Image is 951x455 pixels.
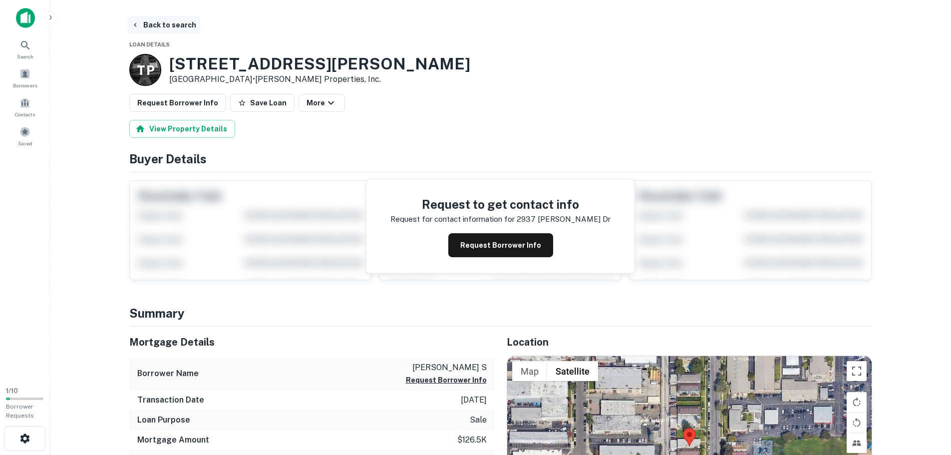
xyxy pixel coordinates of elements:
p: 2937 [PERSON_NAME] dr [517,213,611,225]
h4: Buyer Details [129,150,872,168]
span: Borrower Requests [6,403,34,419]
button: Rotate map counterclockwise [847,413,867,433]
button: Save Loan [230,94,295,112]
button: Show street map [512,361,547,381]
a: Borrowers [3,64,47,91]
span: 1 / 10 [6,387,18,395]
button: Request Borrower Info [129,94,226,112]
button: Rotate map clockwise [847,392,867,412]
img: capitalize-icon.png [16,8,35,28]
p: sale [470,414,487,426]
a: T P [129,54,161,86]
a: Saved [3,122,47,149]
h6: Borrower Name [137,368,199,380]
p: [DATE] [461,394,487,406]
p: Request for contact information for [390,213,515,225]
h6: Transaction Date [137,394,204,406]
button: Show satellite imagery [547,361,598,381]
h3: [STREET_ADDRESS][PERSON_NAME] [169,54,470,73]
button: Tilt map [847,433,867,453]
a: Contacts [3,93,47,120]
button: Request Borrower Info [406,374,487,386]
p: [PERSON_NAME] s [406,362,487,374]
h5: Mortgage Details [129,335,495,350]
button: More [299,94,345,112]
button: Toggle fullscreen view [847,361,867,381]
button: Back to search [127,16,200,34]
h5: Location [507,335,872,350]
h4: Request to get contact info [390,195,611,213]
span: Search [17,52,33,60]
span: Contacts [15,110,35,118]
h4: Summary [129,304,872,322]
button: View Property Details [129,120,235,138]
h6: Loan Purpose [137,414,190,426]
a: Search [3,35,47,62]
p: [GEOGRAPHIC_DATA] • [169,73,470,85]
h6: Mortgage Amount [137,434,209,446]
p: T P [137,60,154,80]
iframe: Chat Widget [901,375,951,423]
p: $126.5k [457,434,487,446]
span: Borrowers [13,81,37,89]
span: Saved [18,139,32,147]
button: Request Borrower Info [448,233,553,257]
span: Loan Details [129,41,170,47]
a: [PERSON_NAME] Properties, Inc. [255,74,381,84]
